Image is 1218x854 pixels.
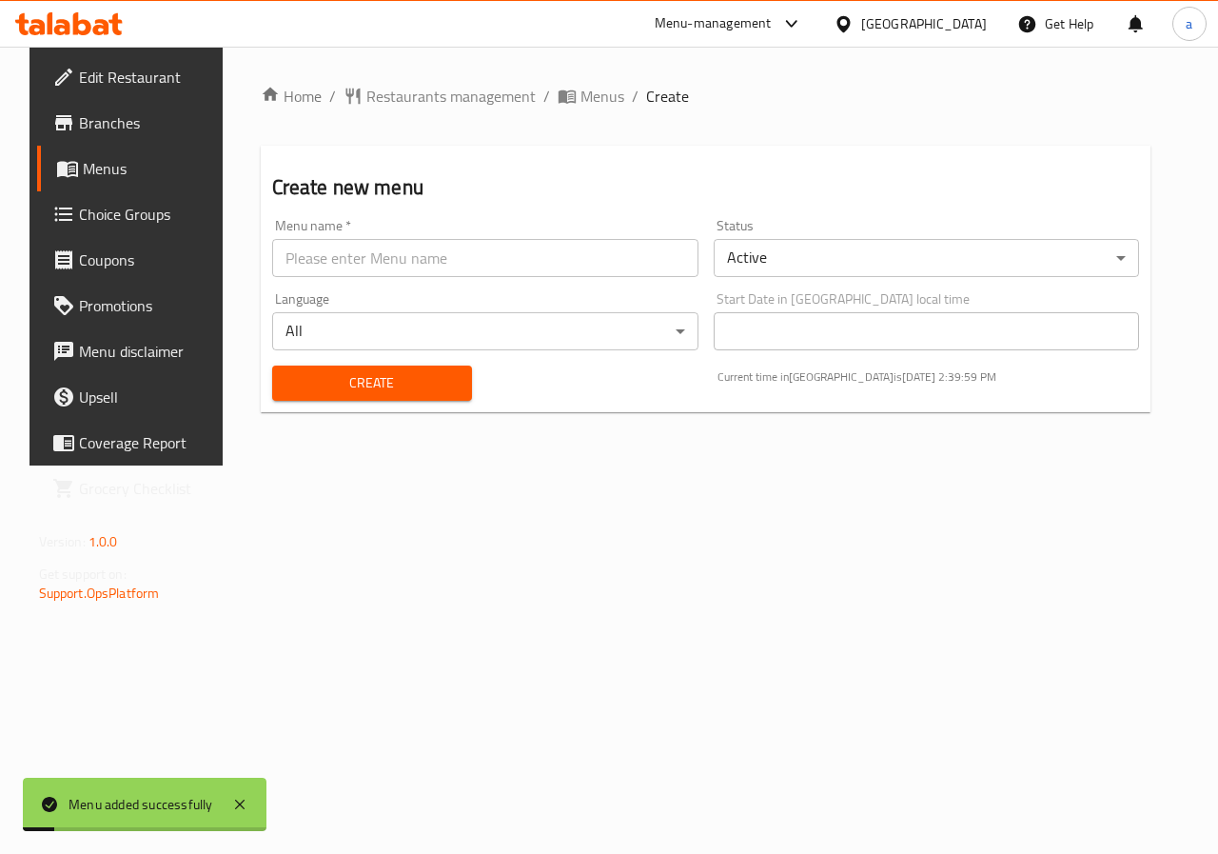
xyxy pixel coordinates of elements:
[37,54,233,100] a: Edit Restaurant
[79,386,218,408] span: Upsell
[329,85,336,108] li: /
[39,581,160,606] a: Support.OpsPlatform
[39,562,127,586] span: Get support on:
[261,85,322,108] a: Home
[79,203,218,226] span: Choice Groups
[39,529,86,554] span: Version:
[79,66,218,89] span: Edit Restaurant
[79,248,218,271] span: Coupons
[261,85,1151,108] nav: breadcrumb
[37,191,233,237] a: Choice Groups
[37,328,233,374] a: Menu disclaimer
[37,100,233,146] a: Branches
[79,294,218,317] span: Promotions
[79,431,218,454] span: Coverage Report
[714,239,1140,277] div: Active
[37,374,233,420] a: Upsell
[580,85,624,108] span: Menus
[655,12,772,35] div: Menu-management
[272,312,698,350] div: All
[272,173,1140,202] h2: Create new menu
[1186,13,1192,34] span: a
[83,157,218,180] span: Menus
[272,366,472,401] button: Create
[558,85,624,108] a: Menus
[37,283,233,328] a: Promotions
[717,368,1140,386] p: Current time in [GEOGRAPHIC_DATA] is [DATE] 2:39:59 PM
[88,529,118,554] span: 1.0.0
[646,85,689,108] span: Create
[543,85,550,108] li: /
[344,85,536,108] a: Restaurants management
[37,420,233,466] a: Coverage Report
[79,111,218,134] span: Branches
[366,85,536,108] span: Restaurants management
[69,794,213,815] div: Menu added successfully
[37,466,233,511] a: Grocery Checklist
[79,340,218,363] span: Menu disclaimer
[37,146,233,191] a: Menus
[861,13,987,34] div: [GEOGRAPHIC_DATA]
[287,371,457,395] span: Create
[37,237,233,283] a: Coupons
[272,239,698,277] input: Please enter Menu name
[79,477,218,500] span: Grocery Checklist
[632,85,638,108] li: /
